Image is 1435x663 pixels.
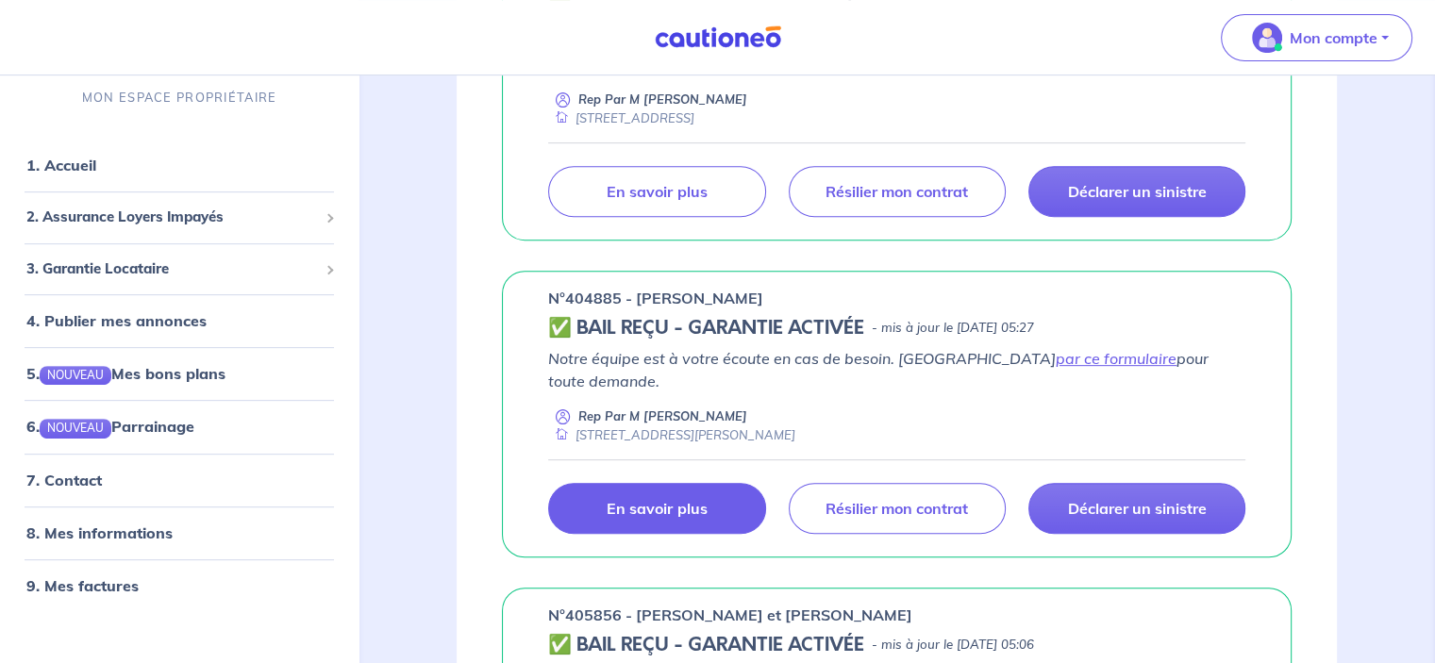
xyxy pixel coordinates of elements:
div: 6.NOUVEAUParrainage [8,408,351,446]
a: 1. Accueil [26,156,96,174]
p: Déclarer un sinistre [1067,499,1206,518]
p: Notre équipe est à votre écoute en cas de besoin. [GEOGRAPHIC_DATA] pour toute demande. [548,347,1245,392]
p: Rep Par M [PERSON_NAME] [578,91,747,108]
a: 7. Contact [26,471,102,489]
a: 9. Mes factures [26,576,139,595]
div: 7. Contact [8,461,351,499]
p: Mon compte [1290,26,1377,49]
p: Déclarer un sinistre [1067,182,1206,201]
span: 2. Assurance Loyers Impayés [26,207,318,228]
a: 5.NOUVEAUMes bons plans [26,364,225,383]
a: 4. Publier mes annonces [26,311,207,330]
p: - mis à jour le [DATE] 05:27 [872,319,1034,338]
div: 8. Mes informations [8,514,351,552]
p: Résilier mon contrat [826,499,968,518]
p: n°405856 - [PERSON_NAME] et [PERSON_NAME] [548,604,912,626]
span: 3. Garantie Locataire [26,258,318,280]
div: 9. Mes factures [8,567,351,605]
a: Résilier mon contrat [789,483,1006,534]
a: par ce formulaire [1056,349,1176,368]
div: [STREET_ADDRESS] [548,109,694,127]
div: 1. Accueil [8,146,351,184]
p: Résilier mon contrat [826,182,968,201]
div: state: CONTRACT-VALIDATED, Context: ,MAYBE-CERTIFICATE,,LESSOR-DOCUMENTS,IS-ODEALIM [548,634,1245,656]
p: MON ESPACE PROPRIÉTAIRE [82,89,276,107]
p: Rep Par M [PERSON_NAME] [578,407,747,425]
a: En savoir plus [548,483,765,534]
a: Résilier mon contrat [789,166,1006,217]
h5: ✅ BAIL REÇU - GARANTIE ACTIVÉE [548,634,864,656]
a: Déclarer un sinistre [1028,166,1245,217]
div: 2. Assurance Loyers Impayés [8,199,351,236]
img: illu_account_valid_menu.svg [1252,23,1282,53]
div: 3. Garantie Locataire [8,251,351,288]
p: n°404885 - [PERSON_NAME] [548,287,763,309]
img: Cautioneo [647,25,789,49]
a: Déclarer un sinistre [1028,483,1245,534]
button: illu_account_valid_menu.svgMon compte [1221,14,1412,61]
div: 4. Publier mes annonces [8,302,351,340]
p: En savoir plus [607,499,707,518]
div: 5.NOUVEAUMes bons plans [8,355,351,392]
a: En savoir plus [548,166,765,217]
h5: ✅ BAIL REÇU - GARANTIE ACTIVÉE [548,317,864,340]
a: 6.NOUVEAUParrainage [26,418,194,437]
p: En savoir plus [607,182,707,201]
div: [STREET_ADDRESS][PERSON_NAME] [548,426,795,444]
a: 8. Mes informations [26,523,173,542]
p: - mis à jour le [DATE] 05:06 [872,636,1034,655]
div: state: CONTRACT-VALIDATED, Context: ,MAYBE-CERTIFICATE,,LESSOR-DOCUMENTS,IS-ODEALIM [548,317,1245,340]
